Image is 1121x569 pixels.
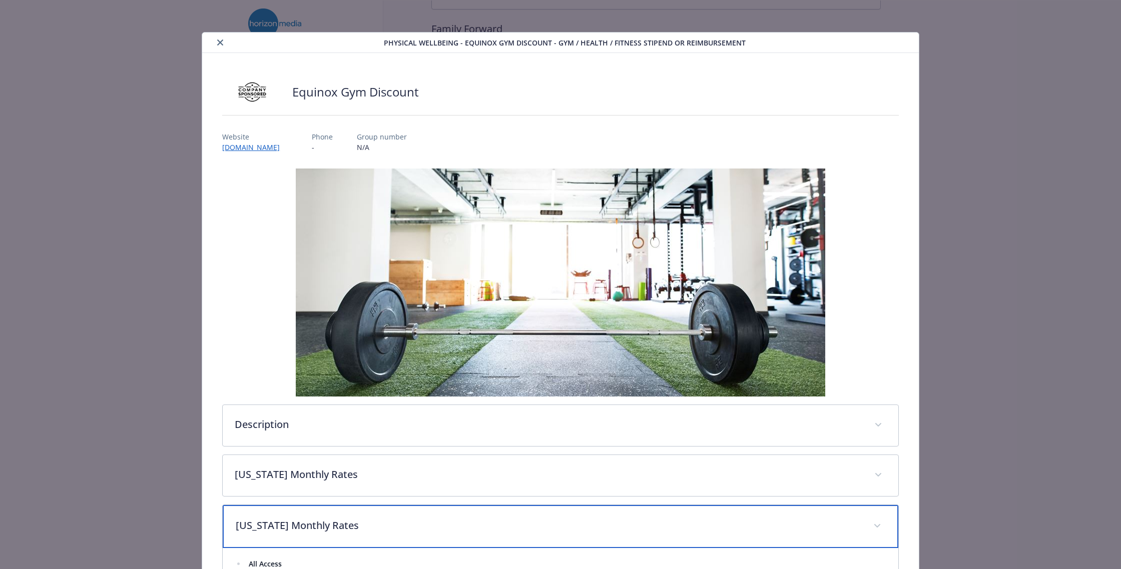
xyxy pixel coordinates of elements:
[222,142,288,152] a: [DOMAIN_NAME]
[235,417,862,432] p: Description
[357,131,407,142] p: Group number
[235,467,862,482] p: [US_STATE] Monthly Rates
[223,405,898,446] div: Description
[384,37,746,48] span: Physical Wellbeing - Equinox Gym Discount - Gym / Health / Fitness Stipend or reimbursement
[312,142,333,152] p: -
[214,36,226,48] button: close
[312,131,333,142] p: Phone
[357,142,407,152] p: N/A
[292,83,419,100] h2: Equinox Gym Discount
[222,77,282,107] img: Company Sponsored
[236,518,861,533] p: [US_STATE] Monthly Rates
[223,455,898,496] div: [US_STATE] Monthly Rates
[222,131,288,142] p: Website
[249,559,282,568] strong: All Access
[223,505,898,548] div: [US_STATE] Monthly Rates
[296,168,825,396] img: banner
